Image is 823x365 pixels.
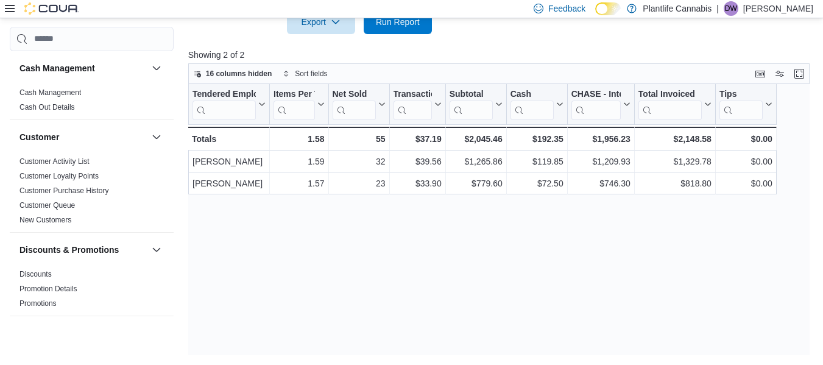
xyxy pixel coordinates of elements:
[19,88,81,97] a: Cash Management
[719,89,763,101] div: Tips
[19,171,99,181] span: Customer Loyalty Points
[449,89,492,101] div: Subtotal
[274,89,315,101] div: Items Per Transaction
[19,186,109,195] a: Customer Purchase History
[193,176,266,191] div: [PERSON_NAME]
[449,154,502,169] div: $1,265.86
[719,176,772,191] div: $0.00
[510,89,553,120] div: Cash
[193,89,256,101] div: Tendered Employee
[449,176,502,191] div: $779.60
[274,154,325,169] div: 1.59
[449,89,492,120] div: Subtotal
[19,103,75,112] a: Cash Out Details
[19,62,95,74] h3: Cash Management
[278,66,332,81] button: Sort fields
[548,2,585,15] span: Feedback
[725,1,737,16] span: DW
[149,243,164,257] button: Discounts & Promotions
[638,89,702,120] div: Total Invoiced
[393,176,441,191] div: $33.90
[19,244,147,256] button: Discounts & Promotions
[510,89,563,120] button: Cash
[638,154,712,169] div: $1,329.78
[19,157,90,166] span: Customer Activity List
[510,154,563,169] div: $119.85
[332,89,385,120] button: Net Sold
[19,216,71,224] a: New Customers
[19,172,99,180] a: Customer Loyalty Points
[638,89,702,101] div: Total Invoiced
[571,154,630,169] div: $1,209.93
[643,1,712,16] p: Plantlife Cannabis
[19,102,75,112] span: Cash Out Details
[10,267,174,316] div: Discounts & Promotions
[19,200,75,210] span: Customer Queue
[510,176,563,191] div: $72.50
[193,154,266,169] div: [PERSON_NAME]
[19,299,57,308] a: Promotions
[19,201,75,210] a: Customer Queue
[364,10,432,34] button: Run Report
[719,154,772,169] div: $0.00
[19,269,52,279] span: Discounts
[192,132,266,146] div: Totals
[332,89,375,101] div: Net Sold
[792,66,807,81] button: Enter fullscreen
[449,89,502,120] button: Subtotal
[332,89,375,120] div: Net Sold
[19,62,147,74] button: Cash Management
[719,89,772,120] button: Tips
[19,131,59,143] h3: Customer
[638,176,712,191] div: $818.80
[19,244,119,256] h3: Discounts & Promotions
[149,61,164,76] button: Cash Management
[638,89,712,120] button: Total Invoiced
[571,89,620,120] div: CHASE - Integrated
[743,1,813,16] p: [PERSON_NAME]
[571,89,620,101] div: CHASE - Integrated
[10,85,174,119] div: Cash Management
[193,89,256,120] div: Tendered Employee
[719,89,763,120] div: Tips
[393,89,441,120] button: Transaction Average
[753,66,768,81] button: Keyboard shortcuts
[19,270,52,278] a: Discounts
[189,66,277,81] button: 16 columns hidden
[274,89,315,120] div: Items Per Transaction
[294,10,348,34] span: Export
[274,89,325,120] button: Items Per Transaction
[19,285,77,293] a: Promotion Details
[332,154,385,169] div: 32
[638,132,712,146] div: $2,148.58
[10,154,174,232] div: Customer
[393,132,441,146] div: $37.19
[376,16,420,28] span: Run Report
[393,154,441,169] div: $39.56
[19,131,147,143] button: Customer
[510,89,553,101] div: Cash
[193,89,266,120] button: Tendered Employee
[332,176,385,191] div: 23
[274,176,325,191] div: 1.57
[571,89,630,120] button: CHASE - Integrated
[274,132,325,146] div: 1.58
[571,132,630,146] div: $1,956.23
[719,132,772,146] div: $0.00
[393,89,431,101] div: Transaction Average
[332,132,385,146] div: 55
[724,1,738,16] div: Dylan Wytinck
[571,176,630,191] div: $746.30
[19,215,71,225] span: New Customers
[393,89,431,120] div: Transaction Average
[149,130,164,144] button: Customer
[19,157,90,166] a: Customer Activity List
[188,49,816,61] p: Showing 2 of 2
[287,10,355,34] button: Export
[19,299,57,308] span: Promotions
[24,2,79,15] img: Cova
